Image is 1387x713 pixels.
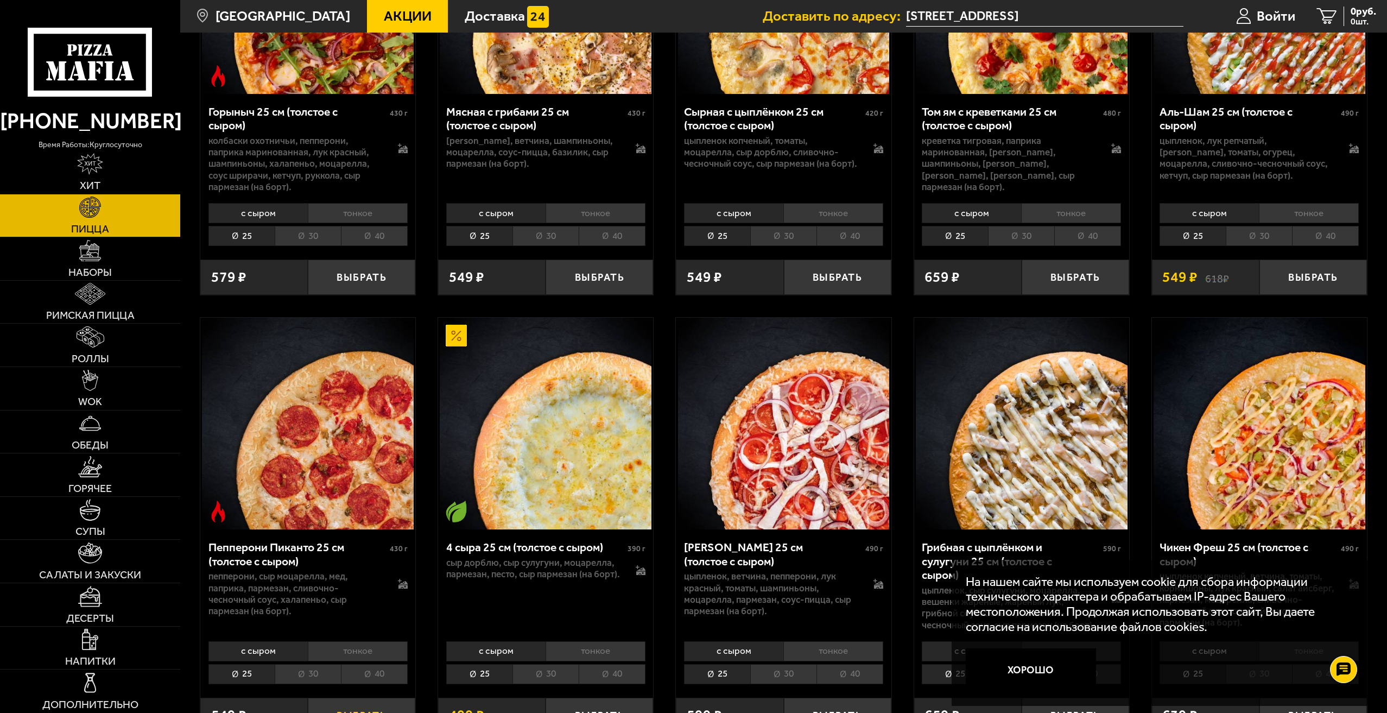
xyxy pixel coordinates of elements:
div: Сырная с цыплёнком 25 см (толстое с сыром) [684,105,863,132]
img: Острое блюдо [207,501,229,522]
li: тонкое [1021,203,1121,223]
s: 618 ₽ [1205,270,1229,285]
li: тонкое [308,641,408,661]
span: 0 шт. [1351,17,1376,26]
li: тонкое [546,641,645,661]
li: 40 [579,664,645,684]
p: пепперони, сыр Моцарелла, мед, паприка, пармезан, сливочно-чесночный соус, халапеньо, сыр пармеза... [208,571,383,617]
li: 30 [275,664,341,684]
img: Петровская 25 см (толстое с сыром) [678,318,890,529]
span: 590 г [1103,544,1121,553]
span: [GEOGRAPHIC_DATA] [216,9,350,23]
span: Россия, Санкт-Петербург, улица Хлопина, 8 [906,7,1183,27]
span: 549 ₽ [1162,270,1198,285]
div: Том ям с креветками 25 см (толстое с сыром) [922,105,1100,132]
div: Горыныч 25 см (толстое с сыром) [208,105,387,132]
li: тонкое [783,641,883,661]
li: 30 [275,226,341,246]
span: 420 г [865,109,883,118]
span: Наборы [68,267,112,278]
li: с сыром [208,641,308,661]
div: Чикен Фреш 25 см (толстое с сыром) [1160,540,1338,568]
div: Аль-Шам 25 см (толстое с сыром) [1160,105,1338,132]
li: 30 [1226,226,1292,246]
a: Петровская 25 см (толстое с сыром) [676,318,891,529]
a: АкционныйВегетарианское блюдо4 сыра 25 см (толстое с сыром) [438,318,653,529]
li: с сыром [684,641,783,661]
li: 30 [512,226,579,246]
img: Острое блюдо [207,65,229,87]
p: цыпленок, ветчина, пепперони, лук красный, томаты, шампиньоны, моцарелла, пармезан, соус-пицца, с... [684,571,859,617]
li: 25 [446,664,512,684]
li: тонкое [308,203,408,223]
span: 430 г [390,109,408,118]
span: Десерты [66,613,114,624]
span: 430 г [628,109,645,118]
p: На нашем сайте мы используем cookie для сбора информации технического характера и обрабатываем IP... [966,575,1346,634]
button: Выбрать [1259,260,1367,295]
li: 25 [684,664,750,684]
span: 430 г [390,544,408,553]
span: WOK [78,396,102,407]
li: с сыром [208,203,308,223]
img: 15daf4d41897b9f0e9f617042186c801.svg [527,6,549,28]
span: Хит [80,180,100,191]
li: 30 [750,664,816,684]
img: Грибная с цыплёнком и сулугуни 25 см (толстое с сыром) [916,318,1128,529]
p: креветка тигровая, паприка маринованная, [PERSON_NAME], шампиньоны, [PERSON_NAME], [PERSON_NAME],... [922,135,1097,193]
span: 490 г [865,544,883,553]
span: Горячее [68,483,112,494]
span: 0 руб. [1351,7,1376,17]
a: Чикен Фреш 25 см (толстое с сыром) [1152,318,1367,529]
button: Выбрать [784,260,891,295]
button: Выбрать [1022,260,1129,295]
button: Хорошо [966,648,1096,692]
p: цыпленок, сыр сулугуни, моцарелла, вешенки жареные, жареный лук, грибной соус Жюльен, сливочно-че... [922,585,1097,631]
span: Акции [384,9,432,23]
li: тонкое [783,203,883,223]
li: 30 [988,226,1054,246]
span: Напитки [65,656,116,667]
li: с сыром [446,641,546,661]
span: Доставка [465,9,525,23]
span: Салаты и закуски [39,570,141,581]
li: с сыром [922,203,1021,223]
li: 40 [816,226,883,246]
a: Грибная с цыплёнком и сулугуни 25 см (толстое с сыром) [914,318,1129,529]
a: Острое блюдоПепперони Пиканто 25 см (толстое с сыром) [200,318,415,529]
li: тонкое [1259,203,1359,223]
div: 4 сыра 25 см (толстое с сыром) [446,540,625,554]
img: Чикен Фреш 25 см (толстое с сыром) [1154,318,1365,529]
li: 40 [1292,226,1359,246]
div: Пепперони Пиканто 25 см (толстое с сыром) [208,540,387,568]
span: Войти [1257,9,1295,23]
img: Акционный [446,325,467,346]
span: 549 ₽ [687,270,722,285]
li: 25 [684,226,750,246]
button: Выбрать [546,260,653,295]
span: Супы [75,526,105,537]
li: 40 [816,664,883,684]
span: 579 ₽ [211,270,246,285]
li: с сыром [1160,203,1259,223]
img: 4 сыра 25 см (толстое с сыром) [440,318,651,529]
li: 25 [922,664,988,684]
span: Обеды [72,440,109,451]
li: 40 [341,226,408,246]
button: Выбрать [308,260,415,295]
p: цыпленок копченый, томаты, моцарелла, сыр дорблю, сливочно-чесночный соус, сыр пармезан (на борт). [684,135,859,170]
li: с сыром [684,203,783,223]
li: 25 [446,226,512,246]
span: 490 г [1341,109,1359,118]
div: Грибная с цыплёнком и сулугуни 25 см (толстое с сыром) [922,540,1100,582]
li: 25 [208,664,275,684]
span: 549 ₽ [449,270,484,285]
span: 659 ₽ [924,270,960,285]
li: с сыром [922,641,1021,661]
div: Мясная с грибами 25 см (толстое с сыром) [446,105,625,132]
img: Пепперони Пиканто 25 см (толстое с сыром) [202,318,414,529]
p: колбаски Охотничьи, пепперони, паприка маринованная, лук красный, шампиньоны, халапеньо, моцарелл... [208,135,383,193]
li: 40 [579,226,645,246]
li: 25 [1160,226,1226,246]
span: Доставить по адресу: [763,9,906,23]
